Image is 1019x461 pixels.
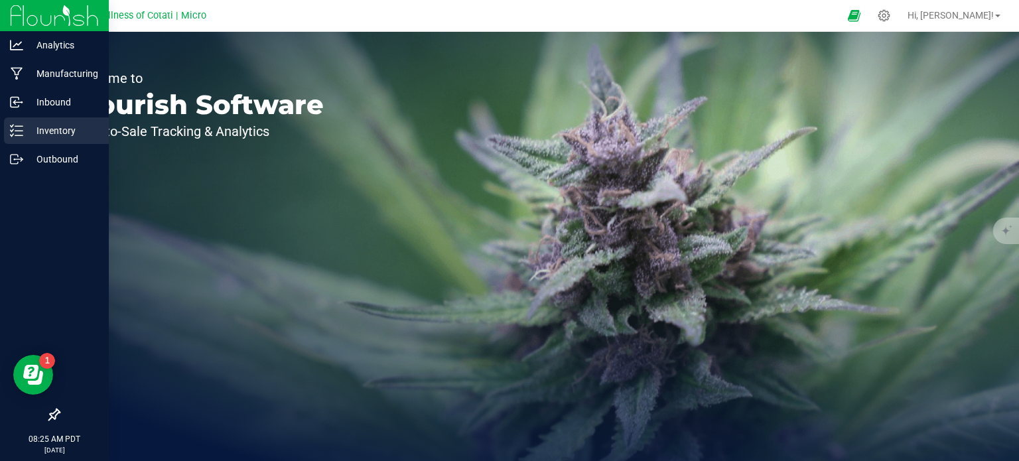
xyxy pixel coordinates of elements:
[10,67,23,80] inline-svg: Manufacturing
[72,92,324,118] p: Flourish Software
[64,10,206,21] span: Mercy Wellness of Cotati | Micro
[6,433,103,445] p: 08:25 AM PDT
[72,72,324,85] p: Welcome to
[13,355,53,395] iframe: Resource center
[908,10,994,21] span: Hi, [PERSON_NAME]!
[23,37,103,53] p: Analytics
[839,3,869,29] span: Open Ecommerce Menu
[10,124,23,137] inline-svg: Inventory
[10,153,23,166] inline-svg: Outbound
[10,38,23,52] inline-svg: Analytics
[23,151,103,167] p: Outbound
[876,9,892,22] div: Manage settings
[23,94,103,110] p: Inbound
[23,123,103,139] p: Inventory
[23,66,103,82] p: Manufacturing
[39,353,55,369] iframe: Resource center unread badge
[72,125,324,138] p: Seed-to-Sale Tracking & Analytics
[6,445,103,455] p: [DATE]
[10,96,23,109] inline-svg: Inbound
